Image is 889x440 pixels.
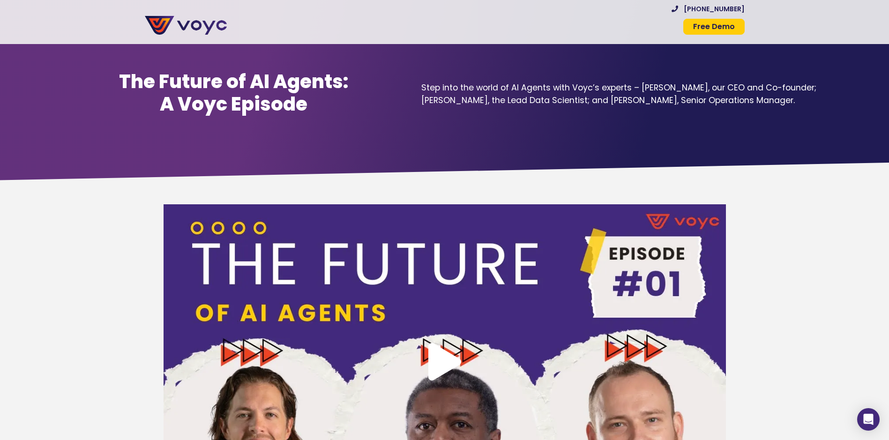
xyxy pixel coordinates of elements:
[426,343,463,382] div: Video play button
[672,6,745,12] a: [PHONE_NUMBER]
[46,70,421,115] h1: The Future of AI Agents: A Voyc Episode
[693,23,735,30] span: Free Demo
[684,6,745,12] span: [PHONE_NUMBER]
[421,82,843,106] p: Step into the world of AI Agents with Voyc’s experts – [PERSON_NAME], our CEO and Co-founder; [PE...
[145,16,227,35] img: voyc-full-logo
[857,408,880,431] div: Open Intercom Messenger
[683,19,745,35] a: Free Demo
